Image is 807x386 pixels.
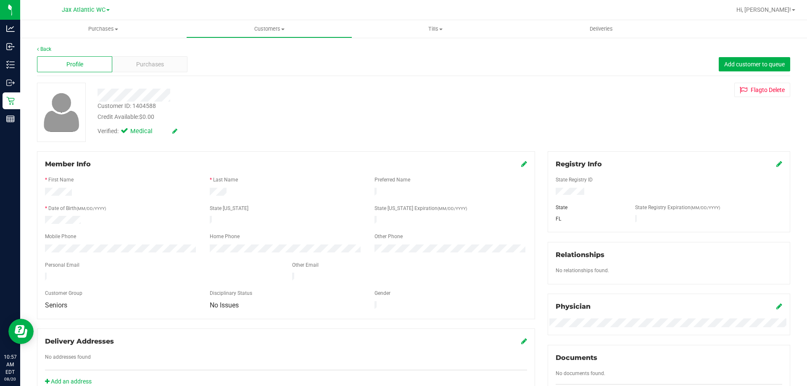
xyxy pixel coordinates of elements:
inline-svg: Retail [6,97,15,105]
span: Relationships [556,251,604,259]
label: Home Phone [210,233,240,240]
label: No addresses found [45,353,91,361]
label: Gender [374,289,390,297]
label: State [US_STATE] [210,205,248,212]
label: State Registry Expiration [635,204,720,211]
button: Add customer to queue [719,57,790,71]
img: user-icon.png [40,91,84,134]
inline-svg: Inbound [6,42,15,51]
label: Customer Group [45,289,82,297]
iframe: Resource center [8,319,34,344]
span: (MM/DD/YYYY) [76,206,106,211]
p: 10:57 AM EDT [4,353,16,376]
label: No relationships found. [556,267,609,274]
a: Back [37,46,51,52]
label: Mobile Phone [45,233,76,240]
label: Personal Email [45,261,79,269]
div: State [549,204,629,211]
span: Profile [66,60,83,69]
a: Add an address [45,378,92,385]
div: FL [549,215,629,223]
span: Add customer to queue [724,61,785,68]
p: 08/20 [4,376,16,382]
label: Other Phone [374,233,403,240]
div: Verified: [98,127,177,136]
span: Medical [130,127,164,136]
span: Tills [353,25,518,33]
span: Registry Info [556,160,602,168]
span: Purchases [20,25,186,33]
span: Delivery Addresses [45,337,114,345]
a: Customers [186,20,352,38]
span: No documents found. [556,370,605,376]
inline-svg: Reports [6,115,15,123]
span: No Issues [210,301,239,309]
span: Member Info [45,160,91,168]
label: State Registry ID [556,176,593,184]
span: $0.00 [139,113,154,120]
span: Seniors [45,301,67,309]
span: Physician [556,302,591,310]
button: Flagto Delete [734,83,790,97]
span: Purchases [136,60,164,69]
a: Purchases [20,20,186,38]
div: Customer ID: 1404588 [98,102,156,110]
label: Other Email [292,261,319,269]
label: First Name [48,176,74,184]
label: Preferred Name [374,176,410,184]
span: (MM/DD/YYYY) [691,205,720,210]
label: Date of Birth [48,205,106,212]
inline-svg: Inventory [6,60,15,69]
span: (MM/DD/YYYY) [438,206,467,211]
inline-svg: Outbound [6,79,15,87]
inline-svg: Analytics [6,24,15,33]
a: Deliveries [518,20,684,38]
span: Documents [556,354,597,362]
span: Hi, [PERSON_NAME]! [736,6,791,13]
label: State [US_STATE] Expiration [374,205,467,212]
span: Deliveries [578,25,624,33]
a: Tills [352,20,518,38]
span: Jax Atlantic WC [62,6,105,13]
span: Customers [187,25,352,33]
label: Disciplinary Status [210,289,252,297]
label: Last Name [213,176,238,184]
div: Credit Available: [98,113,468,121]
